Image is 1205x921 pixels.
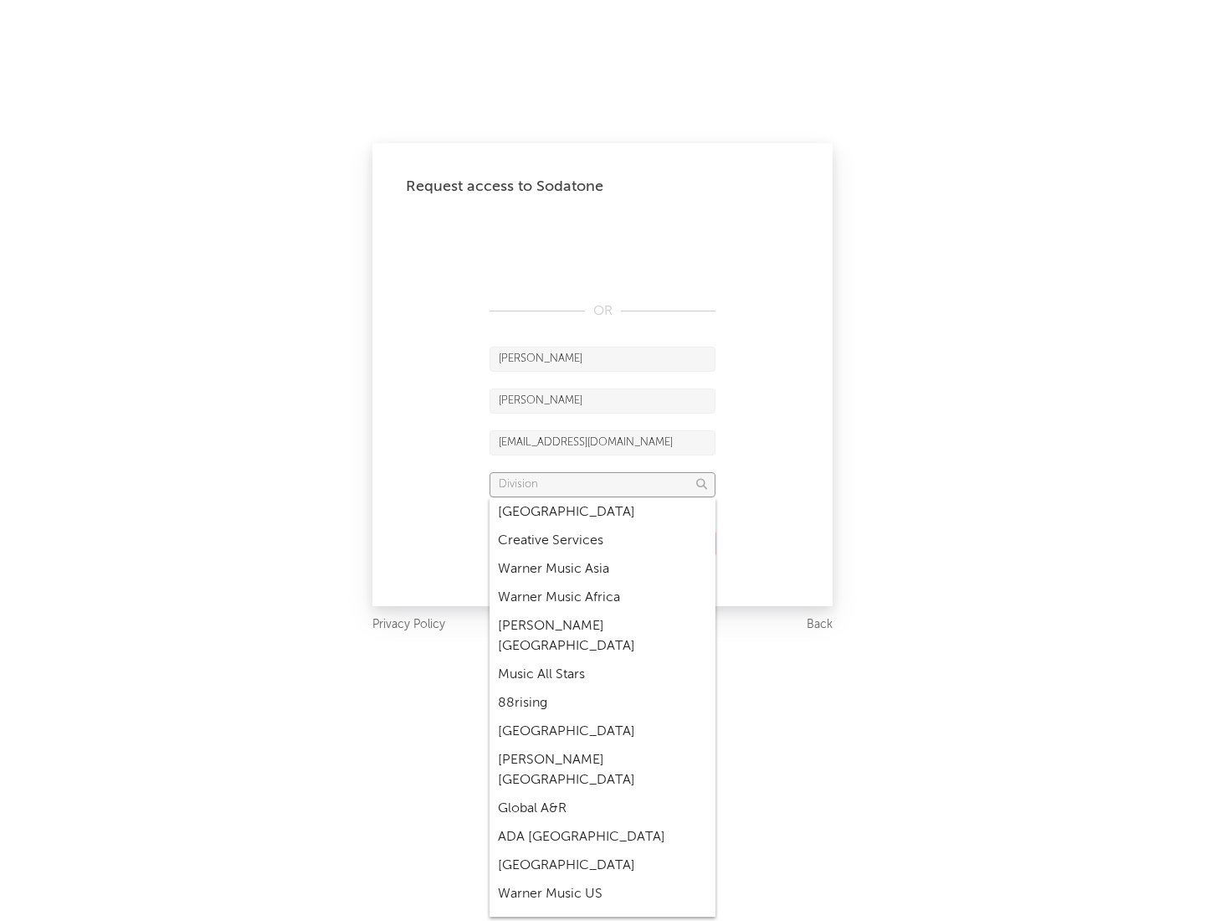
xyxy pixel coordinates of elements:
[490,661,715,689] div: Music All Stars
[490,612,715,661] div: [PERSON_NAME] [GEOGRAPHIC_DATA]
[490,555,715,584] div: Warner Music Asia
[490,430,715,455] input: Email
[490,347,715,372] input: First Name
[490,689,715,718] div: 88rising
[490,746,715,795] div: [PERSON_NAME] [GEOGRAPHIC_DATA]
[490,388,715,414] input: Last Name
[490,527,715,555] div: Creative Services
[490,823,715,852] div: ADA [GEOGRAPHIC_DATA]
[372,615,445,635] a: Privacy Policy
[490,584,715,612] div: Warner Music Africa
[490,718,715,746] div: [GEOGRAPHIC_DATA]
[490,301,715,322] div: OR
[807,615,833,635] a: Back
[490,795,715,823] div: Global A&R
[490,472,715,497] input: Division
[406,177,799,197] div: Request access to Sodatone
[490,880,715,908] div: Warner Music US
[490,852,715,880] div: [GEOGRAPHIC_DATA]
[490,498,715,527] div: [GEOGRAPHIC_DATA]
